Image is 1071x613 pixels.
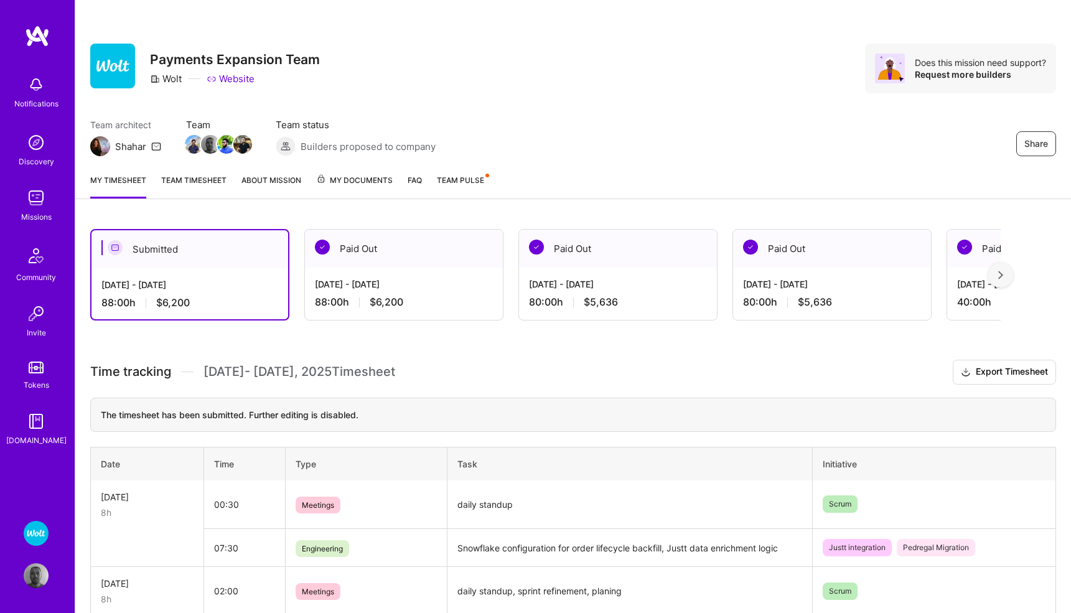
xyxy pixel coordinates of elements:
[437,174,488,199] a: Team Pulse
[285,447,447,480] th: Type
[296,497,340,513] span: Meetings
[24,521,49,546] img: Wolt - Fintech: Payments Expansion Team
[186,134,202,155] a: Team Member Avatar
[204,480,285,529] td: 00:30
[447,480,813,529] td: daily standup
[21,563,52,588] a: User Avatar
[241,174,301,199] a: About Mission
[1016,131,1056,156] button: Share
[21,521,52,546] a: Wolt - Fintech: Payments Expansion Team
[19,155,54,168] div: Discovery
[6,434,67,447] div: [DOMAIN_NAME]
[151,141,161,151] i: icon Mail
[207,72,255,85] a: Website
[315,278,493,291] div: [DATE] - [DATE]
[185,135,203,154] img: Team Member Avatar
[101,506,194,519] div: 8h
[204,447,285,480] th: Time
[21,241,51,271] img: Community
[957,240,972,255] img: Paid Out
[108,240,123,255] img: Submitted
[14,97,58,110] div: Notifications
[150,72,182,85] div: Wolt
[529,278,707,291] div: [DATE] - [DATE]
[24,185,49,210] img: teamwork
[24,378,49,391] div: Tokens
[823,539,892,556] span: Justt integration
[101,592,194,606] div: 8h
[798,296,832,309] span: $5,636
[101,577,194,590] div: [DATE]
[408,174,422,199] a: FAQ
[316,174,393,187] span: My Documents
[447,529,813,567] td: Snowflake configuration for order lifecycle backfill, Justt data enrichment logic
[24,409,49,434] img: guide book
[21,210,52,223] div: Missions
[915,68,1046,80] div: Request more builders
[101,296,278,309] div: 88:00 h
[316,174,393,199] a: My Documents
[743,278,921,291] div: [DATE] - [DATE]
[447,447,813,480] th: Task
[233,135,252,154] img: Team Member Avatar
[823,583,858,600] span: Scrum
[203,364,395,380] span: [DATE] - [DATE] , 2025 Timesheet
[90,174,146,199] a: My timesheet
[235,134,251,155] a: Team Member Avatar
[90,364,171,380] span: Time tracking
[529,296,707,309] div: 80:00 h
[296,540,349,557] span: Engineering
[186,118,251,131] span: Team
[201,135,220,154] img: Team Member Avatar
[519,230,717,268] div: Paid Out
[150,52,320,67] h3: Payments Expansion Team
[897,539,975,556] span: Pedregal Migration
[24,130,49,155] img: discovery
[305,230,503,268] div: Paid Out
[16,271,56,284] div: Community
[1024,138,1048,150] span: Share
[529,240,544,255] img: Paid Out
[437,175,484,185] span: Team Pulse
[25,25,50,47] img: logo
[161,174,227,199] a: Team timesheet
[301,140,436,153] span: Builders proposed to company
[296,583,340,600] span: Meetings
[276,136,296,156] img: Builders proposed to company
[953,360,1056,385] button: Export Timesheet
[90,44,135,88] img: Company Logo
[24,72,49,97] img: bell
[733,230,931,268] div: Paid Out
[743,240,758,255] img: Paid Out
[150,74,160,84] i: icon CompanyGray
[370,296,403,309] span: $6,200
[998,271,1003,279] img: right
[115,140,146,153] div: Shahar
[961,366,971,379] i: icon Download
[218,134,235,155] a: Team Member Avatar
[276,118,436,131] span: Team status
[24,301,49,326] img: Invite
[875,54,905,83] img: Avatar
[90,118,161,131] span: Team architect
[743,296,921,309] div: 80:00 h
[584,296,618,309] span: $5,636
[29,362,44,373] img: tokens
[202,134,218,155] a: Team Member Avatar
[915,57,1046,68] div: Does this mission need support?
[27,326,46,339] div: Invite
[204,529,285,567] td: 07:30
[91,230,288,268] div: Submitted
[90,398,1056,432] div: The timesheet has been submitted. Further editing is disabled.
[24,563,49,588] img: User Avatar
[156,296,190,309] span: $6,200
[101,278,278,291] div: [DATE] - [DATE]
[91,447,204,480] th: Date
[823,495,858,513] span: Scrum
[217,135,236,154] img: Team Member Avatar
[90,136,110,156] img: Team Architect
[315,296,493,309] div: 88:00 h
[812,447,1055,480] th: Initiative
[315,240,330,255] img: Paid Out
[101,490,194,503] div: [DATE]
